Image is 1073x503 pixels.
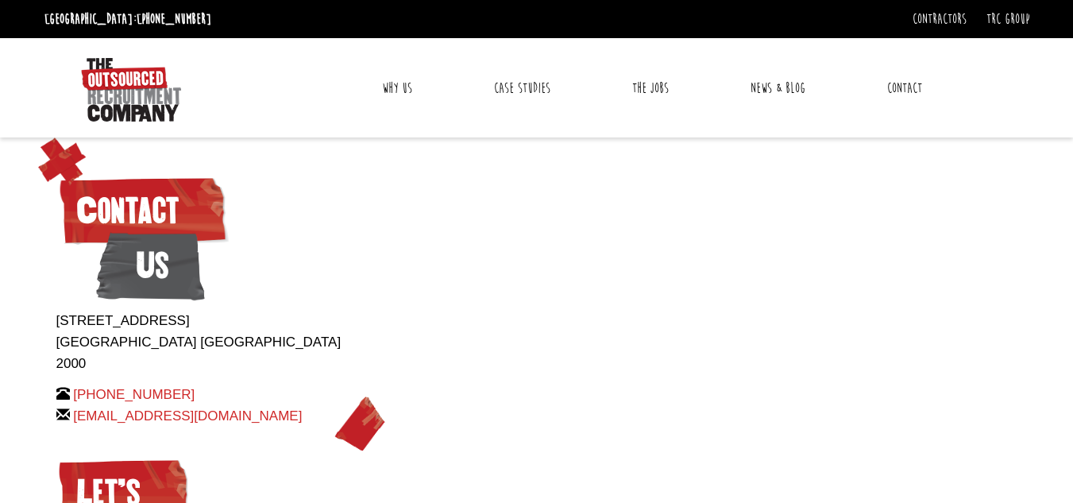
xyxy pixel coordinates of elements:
a: Case Studies [482,68,562,108]
span: Us [96,226,205,305]
a: Why Us [370,68,424,108]
a: [EMAIL_ADDRESS][DOMAIN_NAME] [73,408,302,424]
a: Contact [875,68,934,108]
a: TRC Group [986,10,1029,28]
a: News & Blog [739,68,817,108]
img: The Outsourced Recruitment Company [81,58,181,122]
p: [STREET_ADDRESS] [GEOGRAPHIC_DATA] [GEOGRAPHIC_DATA] 2000 [56,310,361,375]
a: [PHONE_NUMBER] [137,10,211,28]
a: [PHONE_NUMBER] [73,387,195,402]
span: Contact [56,171,229,250]
a: Contractors [913,10,967,28]
a: The Jobs [620,68,681,108]
li: [GEOGRAPHIC_DATA]: [41,6,215,32]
